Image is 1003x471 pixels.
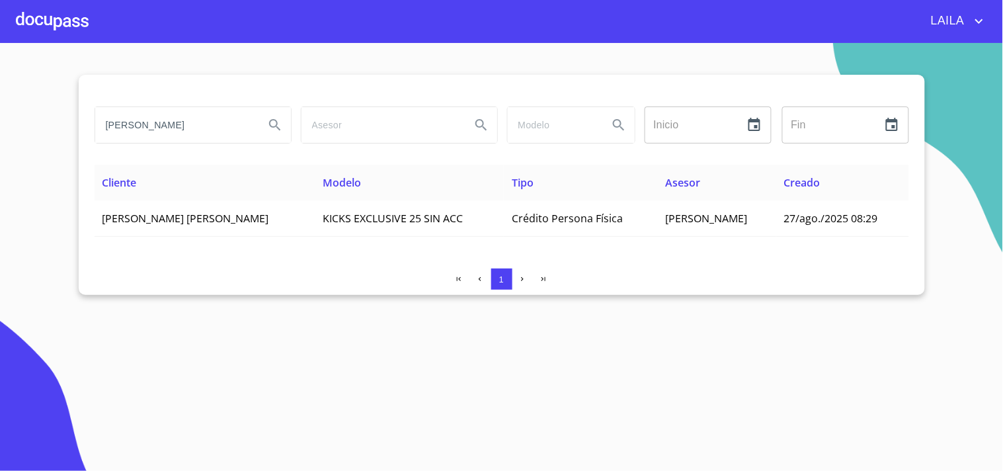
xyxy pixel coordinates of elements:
[784,211,878,226] span: 27/ago./2025 08:29
[784,175,821,190] span: Creado
[259,109,291,141] button: Search
[512,211,623,226] span: Crédito Persona Física
[301,107,460,143] input: search
[512,175,534,190] span: Tipo
[665,175,700,190] span: Asesor
[499,275,504,284] span: 1
[102,175,137,190] span: Cliente
[465,109,497,141] button: Search
[102,211,269,226] span: [PERSON_NAME] [PERSON_NAME]
[665,211,747,226] span: [PERSON_NAME]
[95,107,254,143] input: search
[323,175,362,190] span: Modelo
[323,211,463,226] span: KICKS EXCLUSIVE 25 SIN ACC
[921,11,971,32] span: LAILA
[603,109,635,141] button: Search
[508,107,598,143] input: search
[491,269,512,290] button: 1
[921,11,987,32] button: account of current user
